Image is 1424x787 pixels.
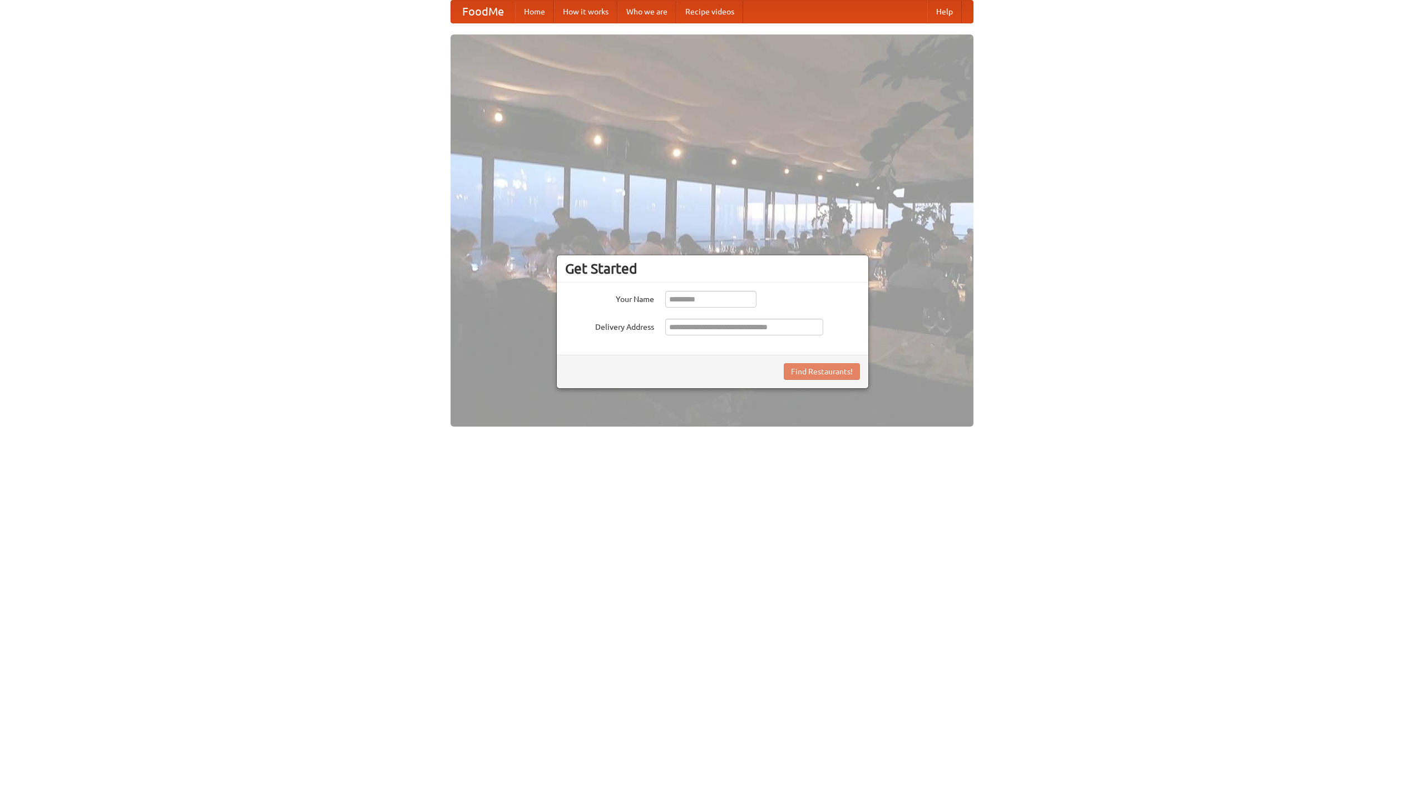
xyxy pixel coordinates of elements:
a: Recipe videos [676,1,743,23]
h3: Get Started [565,260,860,277]
label: Delivery Address [565,319,654,333]
label: Your Name [565,291,654,305]
a: How it works [554,1,617,23]
a: Help [927,1,962,23]
a: Who we are [617,1,676,23]
a: Home [515,1,554,23]
button: Find Restaurants! [784,363,860,380]
a: FoodMe [451,1,515,23]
